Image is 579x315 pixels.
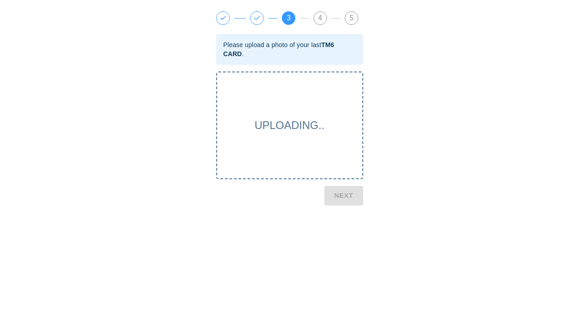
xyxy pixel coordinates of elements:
span: 3 [282,12,295,24]
div: Please upload a photo of your last . [223,40,356,58]
span: 4 [314,12,327,24]
b: TM6 CARD [223,41,334,57]
span: 1 [217,12,229,24]
span: UPLOADING.. [255,119,325,131]
span: 2 [251,12,263,24]
span: 5 [345,12,358,24]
